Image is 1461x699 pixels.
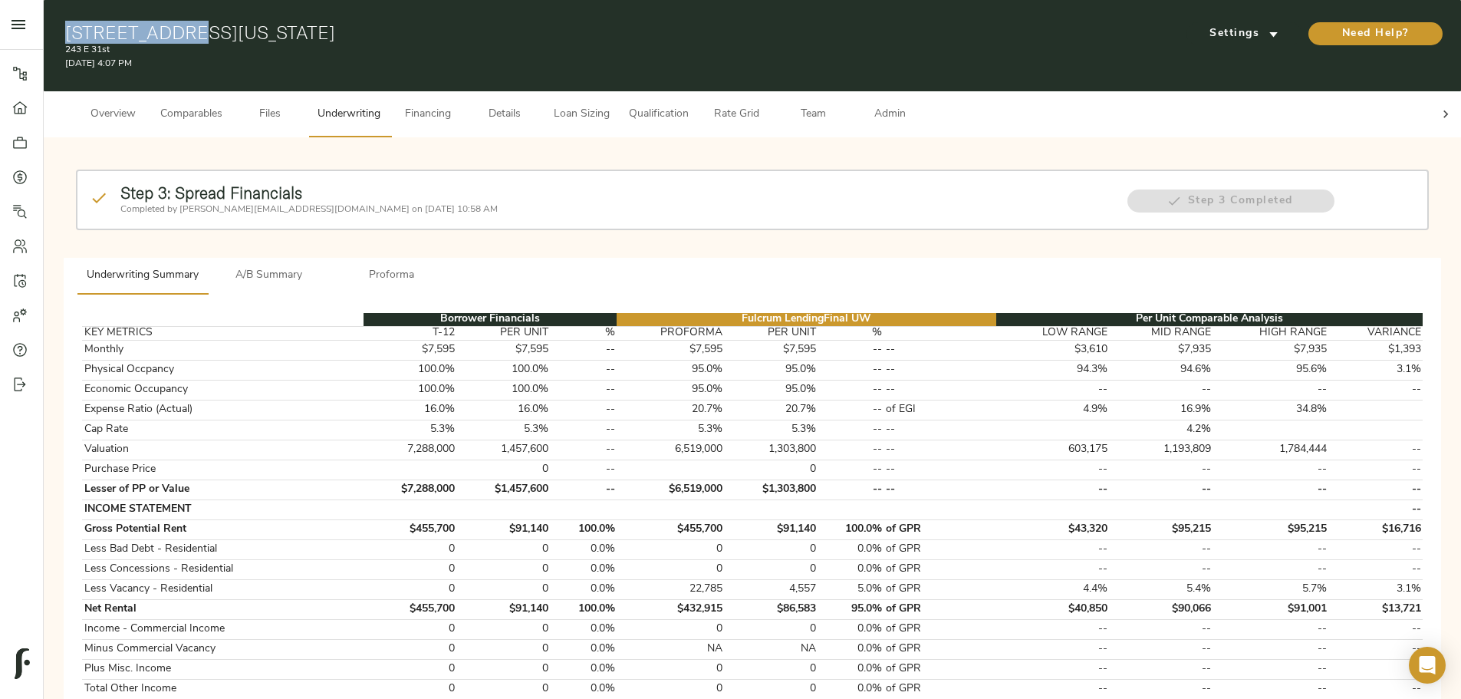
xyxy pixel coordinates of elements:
[884,619,997,639] td: of GPR
[82,400,364,420] td: Expense Ratio (Actual)
[241,105,299,124] span: Files
[1329,480,1423,500] td: --
[724,559,818,579] td: 0
[82,326,364,340] th: KEY METRICS
[1213,326,1329,340] th: HIGH RANGE
[884,679,997,699] td: of GPR
[1213,579,1329,599] td: 5.7%
[818,619,884,639] td: 0.0%
[1213,360,1329,380] td: 95.6%
[15,648,30,679] img: logo
[884,360,997,380] td: --
[364,599,457,619] td: $455,700
[65,21,982,43] h1: [STREET_ADDRESS][US_STATE]
[364,519,457,539] td: $455,700
[364,400,457,420] td: 16.0%
[551,340,617,360] td: --
[1109,340,1213,360] td: $7,935
[1213,639,1329,659] td: --
[724,400,818,420] td: 20.7%
[82,460,364,480] td: Purchase Price
[1324,25,1427,44] span: Need Help?
[1109,360,1213,380] td: 94.6%
[65,57,982,71] p: [DATE] 4:07 PM
[818,639,884,659] td: 0.0%
[217,266,321,285] span: A/B Summary
[724,539,818,559] td: 0
[457,659,551,679] td: 0
[724,619,818,639] td: 0
[551,559,617,579] td: 0.0%
[1329,659,1423,679] td: --
[364,659,457,679] td: 0
[84,105,142,124] span: Overview
[818,326,884,340] th: %
[82,559,364,579] td: Less Concessions - Residential
[551,480,617,500] td: --
[996,480,1109,500] td: --
[617,420,724,440] td: 5.3%
[996,579,1109,599] td: 4.4%
[82,519,364,539] td: Gross Potential Rent
[724,360,818,380] td: 95.0%
[82,500,364,519] td: INCOME STATEMENT
[1213,679,1329,699] td: --
[818,380,884,400] td: --
[1109,480,1213,500] td: --
[551,579,617,599] td: 0.0%
[551,599,617,619] td: 100.0%
[617,559,724,579] td: 0
[884,440,997,460] td: --
[1329,440,1423,460] td: --
[818,340,884,360] td: --
[707,105,765,124] span: Rate Grid
[1213,380,1329,400] td: --
[1202,25,1286,44] span: Settings
[457,340,551,360] td: $7,595
[617,519,724,539] td: $455,700
[884,480,997,500] td: --
[724,420,818,440] td: 5.3%
[82,639,364,659] td: Minus Commercial Vacancy
[457,539,551,559] td: 0
[1329,519,1423,539] td: $16,716
[1109,519,1213,539] td: $95,215
[160,105,222,124] span: Comparables
[996,340,1109,360] td: $3,610
[617,539,724,559] td: 0
[1109,679,1213,699] td: --
[884,380,997,400] td: --
[996,440,1109,460] td: 603,175
[364,313,617,327] th: Borrower Financials
[1213,440,1329,460] td: 1,784,444
[1213,400,1329,420] td: 34.8%
[551,519,617,539] td: 100.0%
[617,579,724,599] td: 22,785
[364,420,457,440] td: 5.3%
[818,679,884,699] td: 0.0%
[996,639,1109,659] td: --
[1409,647,1446,684] div: Open Intercom Messenger
[457,599,551,619] td: $91,140
[784,105,842,124] span: Team
[818,420,884,440] td: --
[617,326,724,340] th: PROFORMA
[996,539,1109,559] td: --
[724,659,818,679] td: 0
[617,340,724,360] td: $7,595
[1109,400,1213,420] td: 16.9%
[82,679,364,699] td: Total Other Income
[996,313,1423,327] th: Per Unit Comparable Analysis
[884,599,997,619] td: of GPR
[884,639,997,659] td: of GPR
[629,105,689,124] span: Qualification
[1213,340,1329,360] td: $7,935
[818,559,884,579] td: 0.0%
[551,679,617,699] td: 0.0%
[1213,480,1329,500] td: --
[884,539,997,559] td: of GPR
[457,400,551,420] td: 16.0%
[1109,326,1213,340] th: MID RANGE
[82,440,364,460] td: Valuation
[818,480,884,500] td: --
